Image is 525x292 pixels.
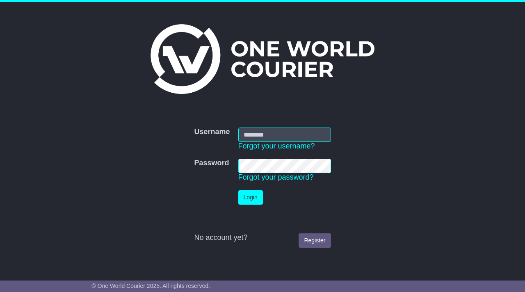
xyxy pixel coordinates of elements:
div: No account yet? [194,233,331,242]
label: Password [194,159,229,168]
a: Forgot your password? [238,173,314,181]
span: © One World Courier 2025. All rights reserved. [91,283,210,289]
a: Register [299,233,331,248]
img: One World [151,24,374,94]
button: Login [238,190,263,205]
a: Forgot your username? [238,142,315,150]
label: Username [194,128,230,137]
